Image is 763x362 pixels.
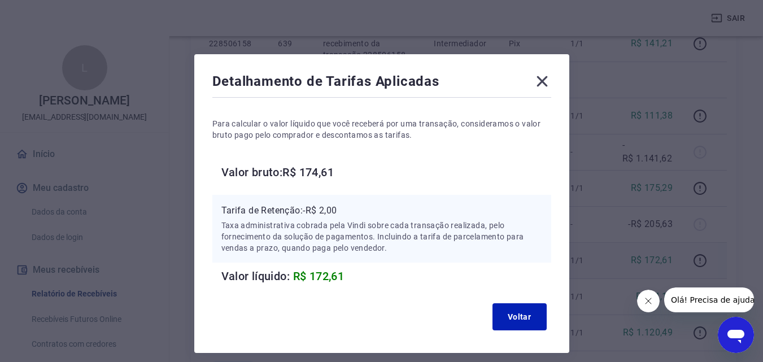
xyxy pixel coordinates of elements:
[212,118,551,141] p: Para calcular o valor líquido que você receberá por uma transação, consideramos o valor bruto pag...
[221,163,551,181] h6: Valor bruto: R$ 174,61
[718,317,754,353] iframe: Botão para abrir a janela de mensagens
[664,287,754,312] iframe: Mensagem da empresa
[212,72,551,95] div: Detalhamento de Tarifas Aplicadas
[221,220,542,254] p: Taxa administrativa cobrada pela Vindi sobre cada transação realizada, pelo fornecimento da soluç...
[637,290,660,312] iframe: Fechar mensagem
[221,267,551,285] h6: Valor líquido:
[492,303,547,330] button: Voltar
[7,8,95,17] span: Olá! Precisa de ajuda?
[221,204,542,217] p: Tarifa de Retenção: -R$ 2,00
[293,269,345,283] span: R$ 172,61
